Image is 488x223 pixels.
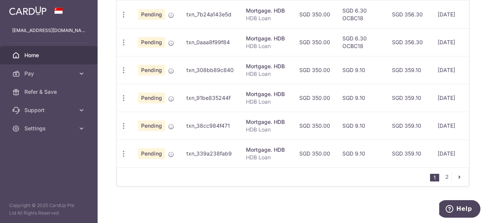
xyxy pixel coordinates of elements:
[180,84,240,112] td: txn_91be835244f
[442,172,451,181] a: 2
[17,5,33,12] span: Help
[180,0,240,28] td: txn_7b24a143e5d
[24,106,75,114] span: Support
[432,84,483,112] td: [DATE]
[246,63,287,70] div: Mortgage. HDB
[12,27,85,34] p: [EMAIL_ADDRESS][DOMAIN_NAME]
[336,112,386,140] td: SGD 9.10
[180,112,240,140] td: txn_38cc984f471
[138,93,165,103] span: Pending
[246,7,287,14] div: Mortgage. HDB
[246,90,287,98] div: Mortgage. HDB
[432,112,483,140] td: [DATE]
[386,56,432,84] td: SGD 359.10
[293,140,336,167] td: SGD 350.00
[246,42,287,50] p: HDB Loan
[9,6,47,15] img: CardUp
[246,70,287,78] p: HDB Loan
[430,168,469,186] nav: pager
[293,112,336,140] td: SGD 350.00
[138,65,165,75] span: Pending
[336,84,386,112] td: SGD 9.10
[138,9,165,20] span: Pending
[24,51,75,59] span: Home
[430,174,439,181] li: 1
[138,148,165,159] span: Pending
[246,146,287,154] div: Mortgage. HDB
[180,56,240,84] td: txn_308bb89c840
[246,35,287,42] div: Mortgage. HDB
[386,84,432,112] td: SGD 359.10
[386,28,432,56] td: SGD 356.30
[246,98,287,106] p: HDB Loan
[432,56,483,84] td: [DATE]
[293,0,336,28] td: SGD 350.00
[336,56,386,84] td: SGD 9.10
[293,56,336,84] td: SGD 350.00
[24,125,75,132] span: Settings
[432,28,483,56] td: [DATE]
[246,126,287,133] p: HDB Loan
[138,37,165,48] span: Pending
[439,200,480,219] iframe: Opens a widget where you can find more information
[246,14,287,22] p: HDB Loan
[386,140,432,167] td: SGD 359.10
[180,140,240,167] td: txn_339a238fab9
[432,0,483,28] td: [DATE]
[386,112,432,140] td: SGD 359.10
[138,120,165,131] span: Pending
[432,140,483,167] td: [DATE]
[24,70,75,77] span: Pay
[293,28,336,56] td: SGD 350.00
[336,28,386,56] td: SGD 6.30 OCBC18
[24,88,75,96] span: Refer & Save
[386,0,432,28] td: SGD 356.30
[293,84,336,112] td: SGD 350.00
[336,0,386,28] td: SGD 6.30 OCBC18
[180,28,240,56] td: txn_0aaa8f99f84
[246,154,287,161] p: HDB Loan
[246,118,287,126] div: Mortgage. HDB
[336,140,386,167] td: SGD 9.10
